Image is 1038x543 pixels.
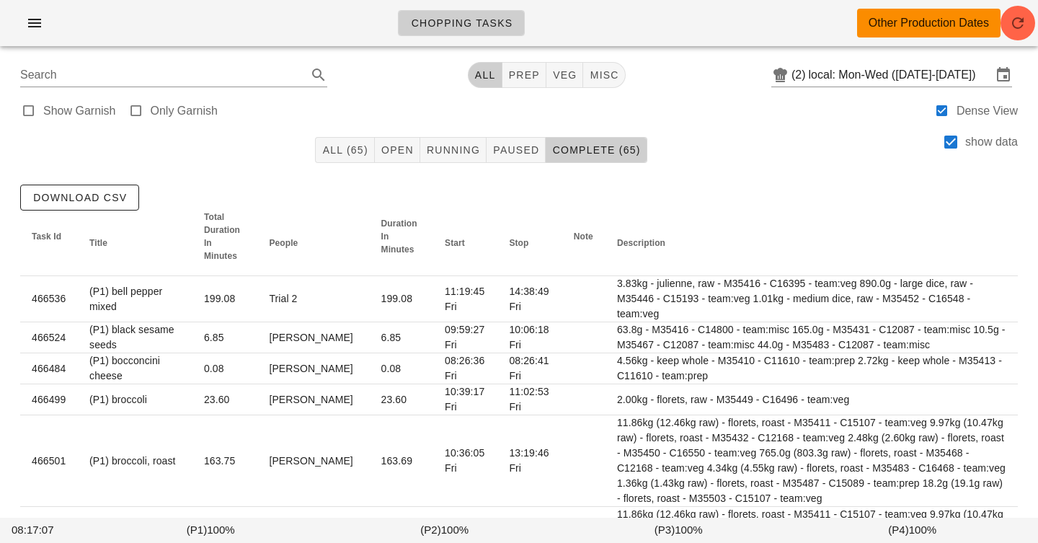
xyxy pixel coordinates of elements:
td: 10:36:05 Fri [433,415,497,507]
span: Note [574,231,593,242]
span: Title [89,238,107,248]
span: Start [445,238,465,248]
td: 08:26:36 Fri [433,353,497,384]
th: Task Id: Not sorted. Activate to sort ascending. [20,211,78,276]
label: show data [965,135,1018,149]
div: (P2) 100% [328,519,562,542]
label: Dense View [957,104,1018,118]
td: 0.08 [192,353,258,384]
td: 163.69 [370,415,433,507]
td: 0.08 [370,353,433,384]
td: 10:06:18 Fri [497,322,562,353]
td: [PERSON_NAME] [257,322,369,353]
td: (P1) bocconcini cheese [78,353,192,384]
span: Chopping Tasks [410,17,513,29]
td: 199.08 [192,276,258,322]
button: Download CSV [20,185,139,211]
td: 11:19:45 Fri [433,276,497,322]
td: 08:26:41 Fri [497,353,562,384]
td: 11:02:53 Fri [497,384,562,415]
div: (P1) 100% [94,519,328,542]
td: 63.8g - M35416 - C14800 - team:misc 165.0g - M35431 - C12087 - team:misc 10.5g - M35467 - C12087 ... [605,322,1018,353]
div: (P3) 100% [562,519,796,542]
td: (P1) broccoli, roast [78,415,192,507]
button: veg [546,62,584,88]
td: 23.60 [192,384,258,415]
td: 466484 [20,353,78,384]
button: misc [583,62,625,88]
button: prep [502,62,546,88]
th: Duration In Minutes: Not sorted. Activate to sort ascending. [370,211,433,276]
span: Duration In Minutes [381,218,417,255]
td: 6.85 [370,322,433,353]
span: Paused [492,144,539,156]
button: Open [375,137,420,163]
td: 466536 [20,276,78,322]
div: (2) [791,68,809,82]
td: 09:59:27 Fri [433,322,497,353]
button: All [468,62,502,88]
td: 6.85 [192,322,258,353]
button: All (65) [315,137,374,163]
button: Running [420,137,487,163]
span: All [474,69,496,81]
td: [PERSON_NAME] [257,415,369,507]
span: prep [508,69,540,81]
td: 2.00kg - florets, raw - M35449 - C16496 - team:veg [605,384,1018,415]
label: Only Garnish [151,104,218,118]
span: Running [426,144,480,156]
div: Other Production Dates [869,14,989,32]
td: 10:39:17 Fri [433,384,497,415]
td: 466524 [20,322,78,353]
td: (P1) black sesame seeds [78,322,192,353]
span: Open [381,144,414,156]
th: Title: Not sorted. Activate to sort ascending. [78,211,192,276]
td: (P1) bell pepper mixed [78,276,192,322]
td: 199.08 [370,276,433,322]
span: People [269,238,298,248]
span: Description [617,238,665,248]
td: 163.75 [192,415,258,507]
span: Complete (65) [551,144,640,156]
span: misc [589,69,618,81]
td: [PERSON_NAME] [257,384,369,415]
a: Chopping Tasks [398,10,525,36]
td: [PERSON_NAME] [257,353,369,384]
td: 3.83kg - julienne, raw - M35416 - C16395 - team:veg 890.0g - large dice, raw - M35446 - C15193 - ... [605,276,1018,322]
span: Download CSV [32,192,127,203]
span: Task Id [32,231,61,242]
div: (P4) 100% [796,519,1030,542]
th: Description: Not sorted. Activate to sort ascending. [605,211,1018,276]
th: People: Not sorted. Activate to sort ascending. [257,211,369,276]
th: Start: Not sorted. Activate to sort ascending. [433,211,497,276]
td: 466499 [20,384,78,415]
td: Trial 2 [257,276,369,322]
span: All (65) [321,144,368,156]
td: 13:19:46 Fri [497,415,562,507]
th: Note: Not sorted. Activate to sort ascending. [562,211,605,276]
span: veg [552,69,577,81]
td: (P1) broccoli [78,384,192,415]
td: 14:38:49 Fri [497,276,562,322]
label: Show Garnish [43,104,116,118]
span: Total Duration In Minutes [204,212,240,261]
th: Stop: Not sorted. Activate to sort ascending. [497,211,562,276]
span: Stop [509,238,528,248]
th: Total Duration In Minutes: Not sorted. Activate to sort ascending. [192,211,258,276]
button: Paused [487,137,546,163]
button: Complete (65) [546,137,647,163]
td: 11.86kg (12.46kg raw) - florets, roast - M35411 - C15107 - team:veg 9.97kg (10.47kg raw) - floret... [605,415,1018,507]
td: 466501 [20,415,78,507]
td: 4.56kg - keep whole - M35410 - C11610 - team:prep 2.72kg - keep whole - M35413 - C11610 - team:prep [605,353,1018,384]
td: 23.60 [370,384,433,415]
div: 08:17:07 [9,519,94,542]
